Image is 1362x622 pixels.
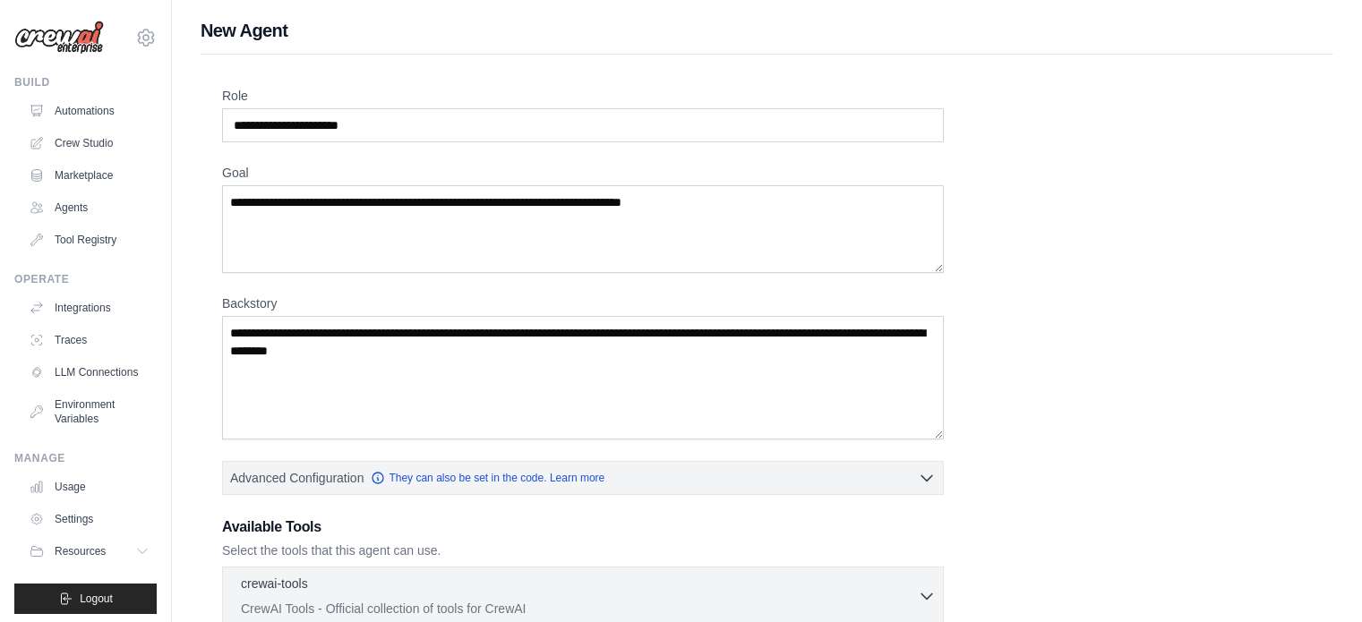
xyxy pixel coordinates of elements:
[371,471,604,485] a: They can also be set in the code. Learn more
[222,516,944,538] h3: Available Tools
[21,129,157,158] a: Crew Studio
[223,462,943,494] button: Advanced Configuration They can also be set in the code. Learn more
[21,294,157,322] a: Integrations
[21,473,157,501] a: Usage
[14,21,104,55] img: Logo
[21,358,157,387] a: LLM Connections
[222,541,944,559] p: Select the tools that this agent can use.
[201,18,1333,43] h1: New Agent
[14,584,157,614] button: Logout
[241,575,308,592] p: crewai-tools
[222,294,944,312] label: Backstory
[21,505,157,533] a: Settings
[21,537,157,566] button: Resources
[14,451,157,465] div: Manage
[21,326,157,354] a: Traces
[14,75,157,89] div: Build
[230,575,936,618] button: crewai-tools CrewAI Tools - Official collection of tools for CrewAI
[14,272,157,286] div: Operate
[21,97,157,125] a: Automations
[230,469,364,487] span: Advanced Configuration
[80,592,113,606] span: Logout
[222,164,944,182] label: Goal
[21,390,157,433] a: Environment Variables
[222,87,944,105] label: Role
[55,544,106,558] span: Resources
[21,226,157,254] a: Tool Registry
[21,193,157,222] a: Agents
[241,600,918,618] p: CrewAI Tools - Official collection of tools for CrewAI
[21,161,157,190] a: Marketplace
